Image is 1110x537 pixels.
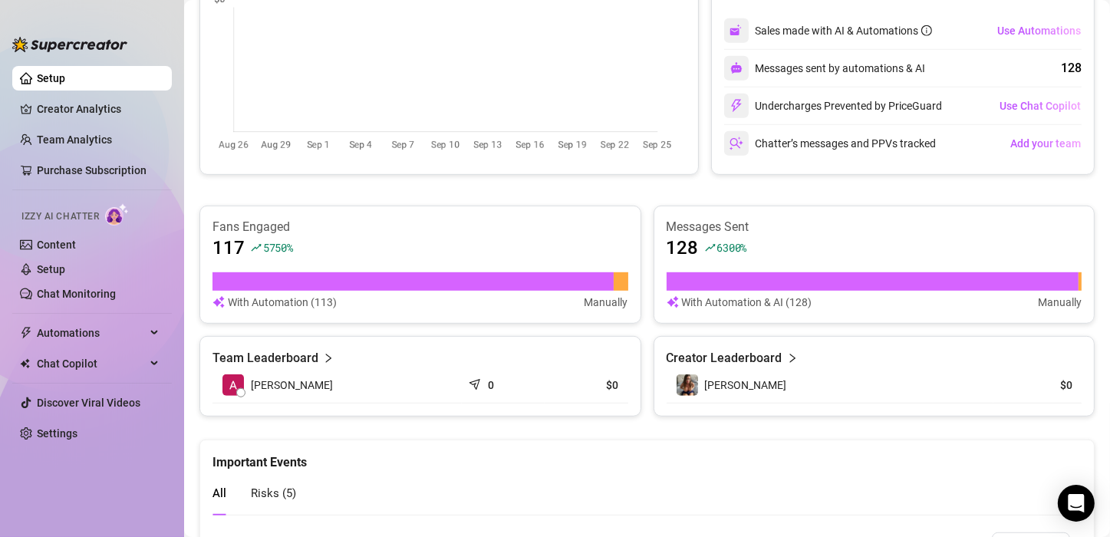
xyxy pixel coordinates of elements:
span: Use Automations [997,25,1081,37]
img: svg%3e [212,294,225,311]
span: [PERSON_NAME] [705,379,787,391]
article: $0 [554,377,618,393]
a: Creator Analytics [37,97,160,121]
a: Setup [37,72,65,84]
article: With Automation & AI (128) [682,294,812,311]
a: Team Analytics [37,133,112,146]
img: svg%3e [667,294,679,311]
article: Team Leaderboard [212,349,318,367]
span: All [212,486,226,500]
article: 117 [212,236,245,260]
img: Chat Copilot [20,358,30,369]
article: Creator Leaderboard [667,349,782,367]
span: [PERSON_NAME] [251,377,333,394]
a: Purchase Subscription [37,158,160,183]
a: Discover Viral Videos [37,397,140,409]
img: svg%3e [730,137,743,150]
button: Use Chat Copilot [999,94,1082,118]
div: Chatter’s messages and PPVs tracked [724,131,936,156]
img: svg%3e [730,24,743,38]
span: Izzy AI Chatter [21,209,99,224]
div: Open Intercom Messenger [1058,485,1095,522]
span: Add your team [1010,137,1081,150]
div: Important Events [212,440,1082,472]
img: Zdenek Zaremba [222,374,244,396]
span: Automations [37,321,146,345]
img: Andy [677,374,698,396]
button: Add your team [1010,131,1082,156]
article: Fans Engaged [212,219,628,236]
span: Chat Copilot [37,351,146,376]
span: right [787,349,798,367]
span: send [469,375,484,390]
article: Manually [1038,294,1082,311]
span: rise [251,242,262,253]
img: AI Chatter [105,203,129,226]
div: Messages sent by automations & AI [724,56,925,81]
span: info-circle [921,25,932,36]
span: 6300 % [717,240,747,255]
a: Setup [37,263,65,275]
img: logo-BBDzfeDw.svg [12,37,127,52]
span: 5750 % [263,240,293,255]
span: Risks ( 5 ) [251,486,296,500]
div: Sales made with AI & Automations [755,22,932,39]
article: 0 [488,377,494,393]
button: Use Automations [996,18,1082,43]
div: 128 [1061,59,1082,77]
span: Use Chat Copilot [1000,100,1081,112]
span: thunderbolt [20,327,32,339]
div: Undercharges Prevented by PriceGuard [724,94,942,118]
img: svg%3e [730,99,743,113]
a: Content [37,239,76,251]
img: svg%3e [730,62,743,74]
a: Chat Monitoring [37,288,116,300]
article: With Automation (113) [228,294,337,311]
a: Settings [37,427,77,440]
article: Manually [585,294,628,311]
article: 128 [667,236,699,260]
span: rise [705,242,716,253]
article: $0 [1003,377,1072,393]
article: Messages Sent [667,219,1082,236]
span: right [323,349,334,367]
